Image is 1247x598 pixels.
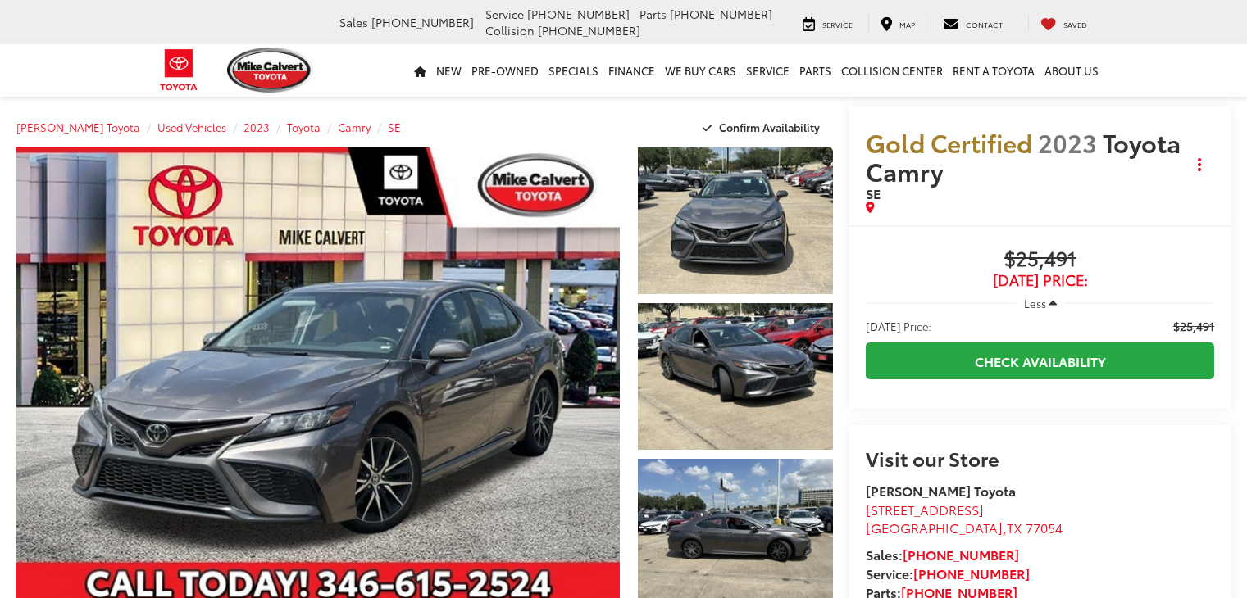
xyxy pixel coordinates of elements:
[868,15,927,31] a: Map
[866,564,1030,582] strong: Service:
[866,518,1003,537] span: [GEOGRAPHIC_DATA]
[1024,296,1046,310] span: Less
[287,120,321,134] a: Toyota
[1173,318,1214,334] span: $25,491
[866,500,984,519] span: [STREET_ADDRESS]
[638,147,833,294] a: Expand Photo 1
[899,19,915,29] span: Map
[148,43,210,97] img: Toyota
[694,113,834,142] button: Confirm Availability
[866,342,1214,379] a: Check Availability
[670,6,772,22] span: [PHONE_NUMBER]
[931,15,1015,31] a: Contact
[466,44,544,97] a: Pre-Owned
[1026,518,1063,537] span: 77054
[1063,19,1087,29] span: Saved
[339,14,368,30] span: Sales
[431,44,466,97] a: New
[866,481,1016,500] strong: [PERSON_NAME] Toyota
[1016,288,1065,318] button: Less
[866,447,1214,469] h2: Visit our Store
[1040,44,1104,97] a: About Us
[866,247,1214,272] span: $25,491
[603,44,660,97] a: Finance
[1198,158,1201,171] span: dropdown dots
[635,301,835,451] img: 2023 Toyota Camry SE
[866,125,1032,160] span: Gold Certified
[866,183,881,202] span: SE
[371,14,474,30] span: [PHONE_NUMBER]
[822,19,853,29] span: Service
[635,146,835,296] img: 2023 Toyota Camry SE
[1038,125,1097,160] span: 2023
[409,44,431,97] a: Home
[338,120,371,134] a: Camry
[157,120,226,134] a: Used Vehicles
[966,19,1003,29] span: Contact
[227,48,314,93] img: Mike Calvert Toyota
[527,6,630,22] span: [PHONE_NUMBER]
[866,500,1063,537] a: [STREET_ADDRESS] [GEOGRAPHIC_DATA],TX 77054
[639,6,667,22] span: Parts
[485,6,524,22] span: Service
[243,120,270,134] a: 2023
[836,44,948,97] a: Collision Center
[790,15,865,31] a: Service
[1186,151,1214,179] button: Actions
[866,518,1063,537] span: ,
[741,44,794,97] a: Service
[544,44,603,97] a: Specials
[866,125,1181,188] span: Toyota Camry
[903,545,1019,564] a: [PHONE_NUMBER]
[1007,518,1022,537] span: TX
[866,545,1019,564] strong: Sales:
[866,318,931,334] span: [DATE] Price:
[660,44,741,97] a: WE BUY CARS
[794,44,836,97] a: Parts
[538,22,640,39] span: [PHONE_NUMBER]
[866,272,1214,288] span: [DATE] Price:
[1028,15,1099,31] a: My Saved Vehicles
[485,22,535,39] span: Collision
[638,303,833,450] a: Expand Photo 2
[948,44,1040,97] a: Rent a Toyota
[388,120,401,134] a: SE
[913,564,1030,582] a: [PHONE_NUMBER]
[16,120,140,134] a: [PERSON_NAME] Toyota
[719,120,820,134] span: Confirm Availability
